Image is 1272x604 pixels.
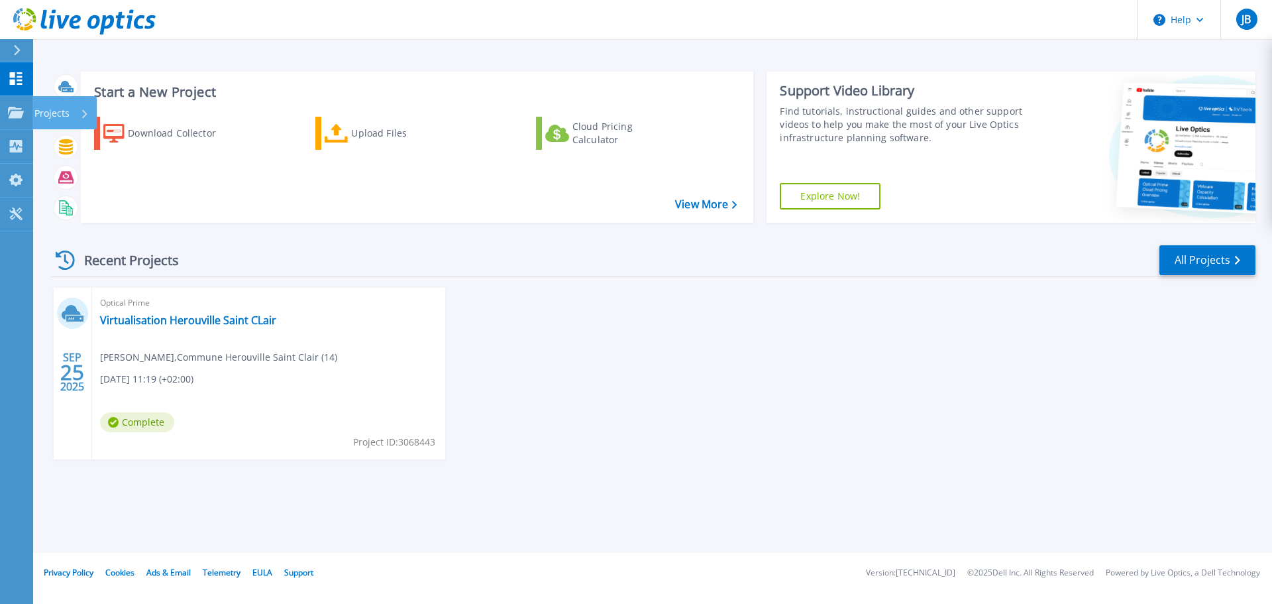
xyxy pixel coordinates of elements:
a: EULA [252,567,272,578]
span: Complete [100,412,174,432]
div: Upload Files [351,120,457,147]
div: Find tutorials, instructional guides and other support videos to help you make the most of your L... [780,105,1029,145]
div: Support Video Library [780,82,1029,99]
span: [DATE] 11:19 (+02:00) [100,372,193,387]
a: Download Collector [94,117,242,150]
span: Project ID: 3068443 [353,435,435,450]
span: Optical Prime [100,296,437,310]
span: [PERSON_NAME] , Commune Herouville Saint Clair (14) [100,350,337,365]
a: View More [675,198,737,211]
span: 25 [60,367,84,378]
a: Cloud Pricing Calculator [536,117,684,150]
div: Download Collector [128,120,234,147]
p: Projects [34,96,70,131]
a: Telemetry [203,567,240,578]
a: Support [284,567,313,578]
li: Version: [TECHNICAL_ID] [866,569,955,577]
li: Powered by Live Optics, a Dell Technology [1106,569,1260,577]
div: SEP 2025 [60,348,85,396]
a: Virtualisation Herouville Saint CLair [100,314,276,327]
a: Ads & Email [146,567,191,578]
a: Privacy Policy [44,567,93,578]
span: JB [1242,14,1251,25]
div: Recent Projects [51,244,197,276]
div: Cloud Pricing Calculator [572,120,678,147]
a: Cookies [105,567,134,578]
li: © 2025 Dell Inc. All Rights Reserved [967,569,1094,577]
h3: Start a New Project [94,85,737,99]
a: All Projects [1159,245,1255,275]
a: Explore Now! [780,183,880,210]
a: Upload Files [315,117,463,150]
